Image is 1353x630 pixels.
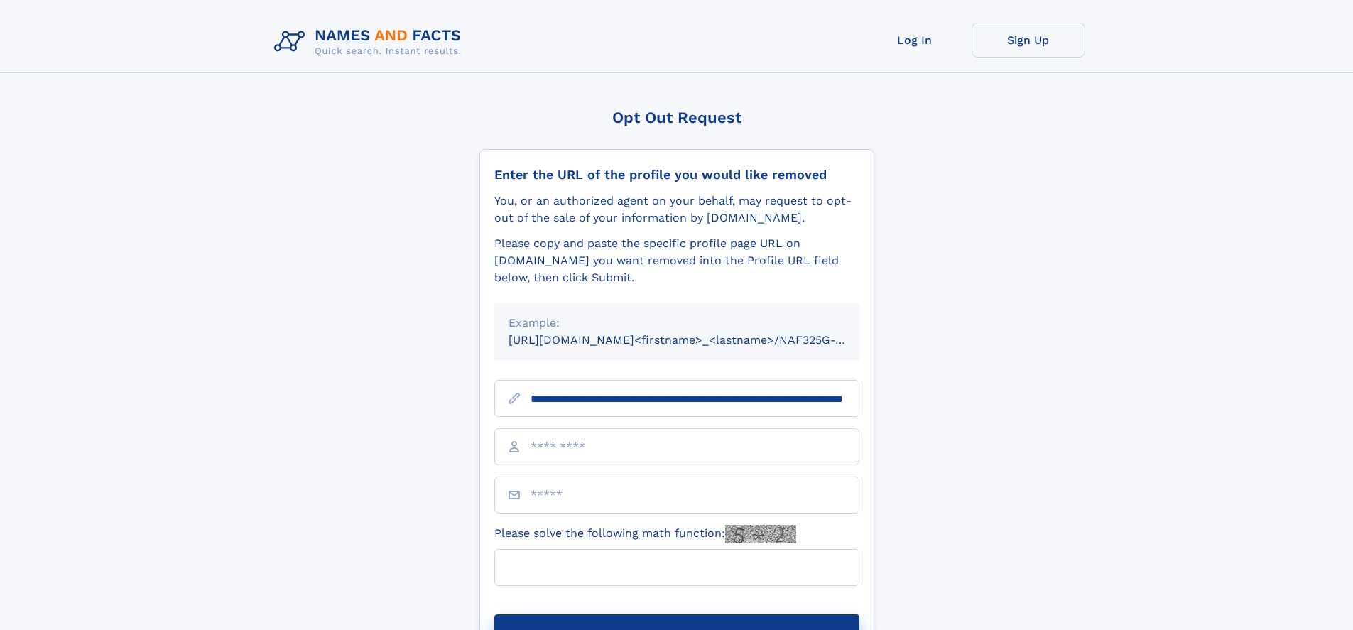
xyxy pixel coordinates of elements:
[494,235,859,286] div: Please copy and paste the specific profile page URL on [DOMAIN_NAME] you want removed into the Pr...
[494,167,859,183] div: Enter the URL of the profile you would like removed
[509,315,845,332] div: Example:
[494,525,796,543] label: Please solve the following math function:
[268,23,473,61] img: Logo Names and Facts
[972,23,1085,58] a: Sign Up
[494,192,859,227] div: You, or an authorized agent on your behalf, may request to opt-out of the sale of your informatio...
[479,109,874,126] div: Opt Out Request
[509,333,886,347] small: [URL][DOMAIN_NAME]<firstname>_<lastname>/NAF325G-xxxxxxxx
[858,23,972,58] a: Log In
